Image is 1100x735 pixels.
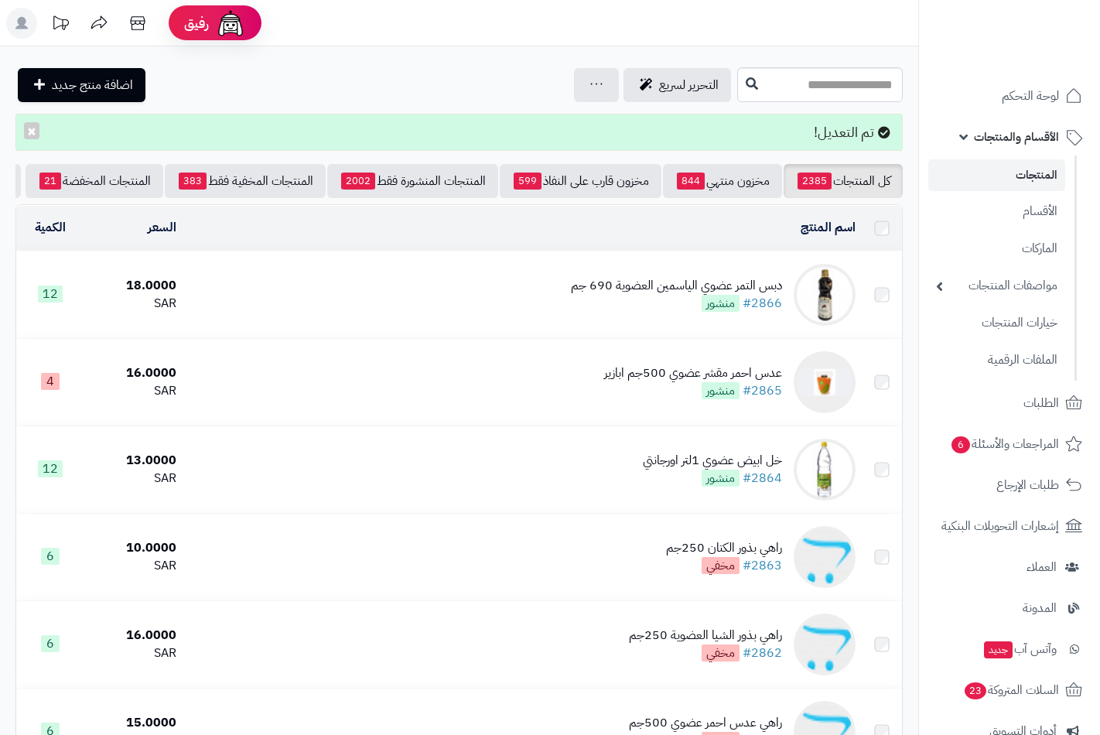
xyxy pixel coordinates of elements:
a: الطلبات [928,385,1091,422]
span: رفيق [184,14,209,32]
span: السلات المتروكة [963,679,1059,701]
a: #2864 [743,469,782,487]
a: المنتجات المنشورة فقط2002 [327,164,498,198]
a: المنتجات المخفية فقط383 [165,164,326,198]
span: المدونة [1023,597,1057,619]
img: عدس احمر مقشر عضوي 500جم ابازير [794,351,856,413]
button: × [24,122,39,139]
span: منشور [702,470,740,487]
a: السعر [148,218,176,237]
span: المراجعات والأسئلة [950,433,1059,455]
a: التحرير لسريع [623,68,731,102]
span: الأقسام والمنتجات [974,126,1059,148]
span: طلبات الإرجاع [996,474,1059,496]
span: 599 [514,173,541,190]
div: راهي بذور الكتان 250جم [666,539,782,557]
a: الماركات [928,232,1065,265]
img: دبس التمر عضوي الياسمين العضوية 690 جم [794,264,856,326]
div: SAR [91,295,176,313]
span: 21 [39,173,61,190]
div: راهي بذور الشيا العضوية 250جم [629,627,782,644]
span: 6 [951,436,971,454]
span: لوحة التحكم [1002,85,1059,107]
a: إشعارات التحويلات البنكية [928,508,1091,545]
span: اضافة منتج جديد [52,76,133,94]
div: خل ابيض عضوي 1لتر اورجانتي [643,452,782,470]
span: 383 [179,173,207,190]
span: جديد [984,641,1013,658]
a: المدونة [928,590,1091,627]
a: اسم المنتج [801,218,856,237]
span: 844 [677,173,705,190]
a: خيارات المنتجات [928,306,1065,340]
span: 12 [38,285,63,303]
span: 2385 [798,173,832,190]
img: خل ابيض عضوي 1لتر اورجانتي [794,439,856,501]
div: SAR [91,557,176,575]
a: المنتجات [928,159,1065,191]
a: العملاء [928,549,1091,586]
a: وآتس آبجديد [928,631,1091,668]
a: مواصفات المنتجات [928,269,1065,303]
a: السلات المتروكة23 [928,672,1091,709]
span: 2002 [341,173,375,190]
a: المنتجات المخفضة21 [26,164,163,198]
a: كل المنتجات2385 [784,164,903,198]
a: لوحة التحكم [928,77,1091,115]
span: 4 [41,373,60,390]
a: مخزون قارب على النفاذ599 [500,164,661,198]
span: 6 [41,548,60,565]
div: SAR [91,382,176,400]
span: مخفي [702,644,740,661]
div: 15.0000 [91,714,176,732]
img: logo-2.png [995,21,1085,53]
span: إشعارات التحويلات البنكية [941,515,1059,537]
span: 23 [964,682,987,700]
div: 18.0000 [91,277,176,295]
a: #2865 [743,381,782,400]
div: SAR [91,644,176,662]
div: 16.0000 [91,364,176,382]
div: تم التعديل! [15,114,903,151]
span: منشور [702,382,740,399]
span: 6 [41,635,60,652]
span: منشور [702,295,740,312]
div: SAR [91,470,176,487]
a: #2862 [743,644,782,662]
span: 12 [38,460,63,477]
div: 13.0000 [91,452,176,470]
a: مخزون منتهي844 [663,164,782,198]
a: طلبات الإرجاع [928,467,1091,504]
a: اضافة منتج جديد [18,68,145,102]
div: عدس احمر مقشر عضوي 500جم ابازير [604,364,782,382]
span: العملاء [1027,556,1057,578]
div: دبس التمر عضوي الياسمين العضوية 690 جم [571,277,782,295]
a: الكمية [35,218,66,237]
div: 10.0000 [91,539,176,557]
a: الملفات الرقمية [928,344,1065,377]
img: ai-face.png [215,8,246,39]
a: تحديثات المنصة [41,8,80,43]
span: الطلبات [1023,392,1059,414]
a: الأقسام [928,195,1065,228]
img: راهي بذور الشيا العضوية 250جم [794,614,856,675]
span: وآتس آب [982,638,1057,660]
a: #2863 [743,556,782,575]
img: راهي بذور الكتان 250جم [794,526,856,588]
div: راهي عدس احمر عضوي 500جم [629,714,782,732]
span: التحرير لسريع [659,76,719,94]
a: #2866 [743,294,782,313]
a: المراجعات والأسئلة6 [928,426,1091,463]
span: مخفي [702,557,740,574]
div: 16.0000 [91,627,176,644]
